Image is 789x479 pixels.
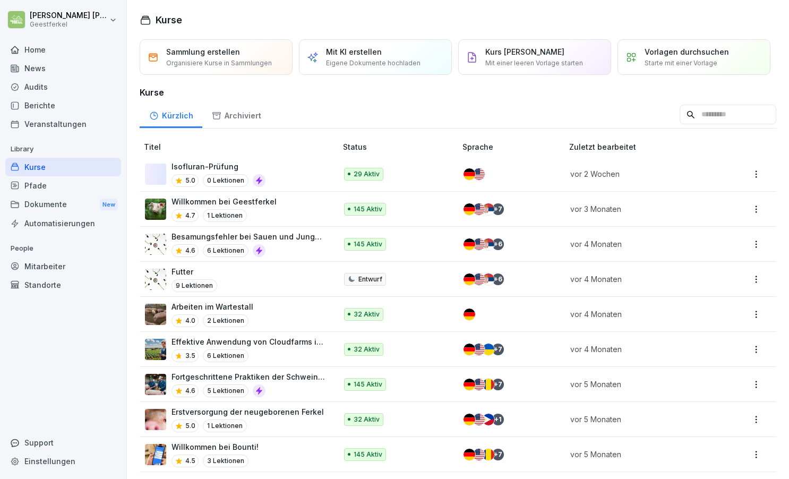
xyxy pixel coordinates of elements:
a: Automatisierungen [5,214,121,233]
img: us.svg [473,344,485,355]
p: Vorlagen durchsuchen [645,46,729,57]
p: [PERSON_NAME] [PERSON_NAME] [30,11,107,20]
p: 9 Lektionen [171,279,217,292]
a: Veranstaltungen [5,115,121,133]
p: 145 Aktiv [354,239,382,249]
p: 145 Aktiv [354,380,382,389]
a: DokumenteNew [5,195,121,215]
p: 6 Lektionen [203,349,248,362]
img: ua.svg [483,344,494,355]
p: Starte mit einer Vorlage [645,58,717,68]
div: + 1 [492,414,504,425]
p: People [5,240,121,257]
img: us.svg [473,379,485,390]
div: + 6 [492,273,504,285]
p: Mit KI erstellen [326,46,382,57]
a: Kürzlich [140,101,202,128]
img: us.svg [473,273,485,285]
img: rs.svg [483,273,494,285]
img: e30uslgquzq3mm72mcqf4ts2.png [145,234,166,255]
img: de.svg [464,449,475,460]
img: de.svg [464,273,475,285]
a: Einstellungen [5,452,121,471]
p: Erstversorgung der neugeborenen Ferkel [171,406,324,417]
p: Zuletzt bearbeitet [569,141,723,152]
p: Willkommen bei Geestferkel [171,196,277,207]
p: vor 5 Monaten [570,414,710,425]
p: Sammlung erstellen [166,46,240,57]
p: Willkommen bei Bounti! [171,441,259,452]
img: de.svg [464,309,475,320]
img: us.svg [473,203,485,215]
div: + 7 [492,344,504,355]
p: vor 4 Monaten [570,344,710,355]
h3: Kurse [140,86,776,99]
p: 4.7 [185,211,195,220]
p: Effektive Anwendung von Cloudfarms im Betriebsalltag [171,336,326,347]
p: 6 Lektionen [203,244,248,257]
div: New [100,199,118,211]
a: Home [5,40,121,59]
img: us.svg [473,449,485,460]
a: Kurse [5,158,121,176]
img: de.svg [464,203,475,215]
img: ro.svg [483,449,494,460]
img: de.svg [464,238,475,250]
img: de.svg [464,168,475,180]
p: Library [5,141,121,158]
img: ro.svg [483,379,494,390]
a: Mitarbeiter [5,257,121,276]
img: kpinzv079oblwy3s8mqk5eqp.png [145,409,166,430]
p: Besamungsfehler bei Sauen und Jungsauen [171,231,326,242]
a: Berichte [5,96,121,115]
p: 1 Lektionen [203,420,247,432]
p: vor 4 Monaten [570,309,710,320]
img: e30uslgquzq3mm72mcqf4ts2.png [145,269,166,290]
p: Titel [144,141,339,152]
a: Standorte [5,276,121,294]
p: Arbeiten im Wartestall [171,301,253,312]
img: us.svg [473,168,485,180]
img: rs.svg [483,203,494,215]
img: us.svg [473,238,485,250]
img: rs.svg [483,238,494,250]
p: Futter [171,266,217,277]
p: vor 4 Monaten [570,238,710,250]
img: ph.svg [483,414,494,425]
a: Audits [5,78,121,96]
p: 29 Aktiv [354,169,380,179]
h1: Kurse [156,13,182,27]
p: Eigene Dokumente hochladen [326,58,421,68]
p: Fortgeschrittene Praktiken der Schweinebesamung [171,371,326,382]
p: Kurs [PERSON_NAME] [485,46,564,57]
a: Pfade [5,176,121,195]
p: 5.0 [185,421,195,431]
p: Organisiere Kurse in Sammlungen [166,58,272,68]
p: Sprache [462,141,564,152]
div: + 6 [492,238,504,250]
p: vor 5 Monaten [570,449,710,460]
p: 5 Lektionen [203,384,248,397]
a: Archiviert [202,101,270,128]
img: de.svg [464,379,475,390]
p: vor 3 Monaten [570,203,710,215]
img: de.svg [464,344,475,355]
img: j6q9143mit8bhowzkysapsa8.png [145,199,166,220]
a: News [5,59,121,78]
p: 0 Lektionen [203,174,248,187]
p: 3 Lektionen [203,455,248,467]
p: Mit einer leeren Vorlage starten [485,58,583,68]
img: de.svg [464,414,475,425]
img: errc3411yktc8r6u19kiexp4.png [145,339,166,360]
p: 32 Aktiv [354,415,380,424]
